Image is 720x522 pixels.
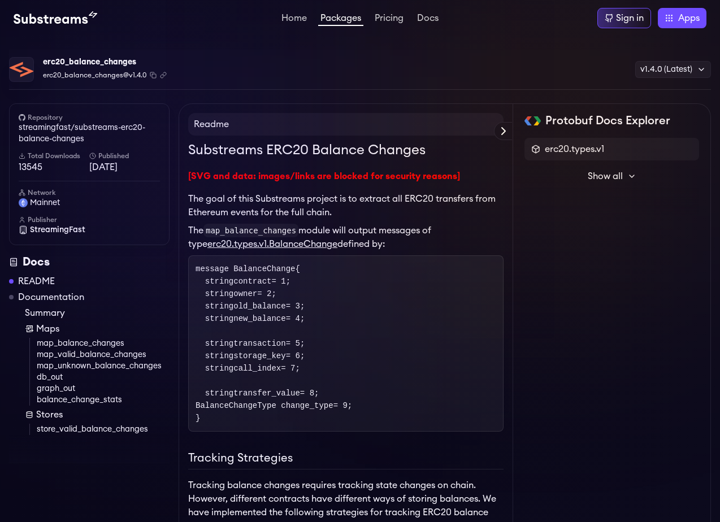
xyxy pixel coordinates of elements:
[372,14,406,25] a: Pricing
[9,254,170,270] div: Docs
[196,351,305,360] span: storage_key ;
[286,302,290,311] span: =
[43,54,167,70] div: erc20_balance_changes
[205,289,233,298] span: string
[188,450,504,469] h2: Tracking Strategies
[25,324,34,333] img: Map icon
[267,289,271,298] span: 2
[207,240,337,249] a: erc20.types.v1.BalanceChange
[89,160,160,174] span: [DATE]
[19,215,160,224] h6: Publisher
[19,151,89,160] h6: Total Downloads
[205,302,233,311] span: string
[203,224,298,237] code: map_balance_changes
[19,122,160,145] a: streamingfast/substreams-erc20-balance-changes
[188,113,504,136] h4: Readme
[18,275,55,288] a: README
[545,113,670,129] h2: Protobuf Docs Explorer
[19,197,160,208] a: mainnet
[205,314,233,323] span: string
[286,314,290,323] span: =
[205,364,233,373] span: string
[295,339,300,348] span: 5
[19,188,160,197] h6: Network
[616,11,644,25] div: Sign in
[196,364,300,373] span: call_index ;
[196,289,276,298] span: owner ;
[14,11,97,25] img: Substream's logo
[318,14,363,26] a: Packages
[281,277,285,286] span: 1
[89,151,160,160] h6: Published
[281,364,285,373] span: =
[37,424,170,435] a: store_valid_balance_changes
[25,410,34,419] img: Store icon
[286,339,290,348] span: =
[233,264,295,273] span: BalanceChange
[342,401,347,410] span: 9
[205,277,233,286] span: string
[196,339,305,348] span: transaction ;
[271,277,276,286] span: =
[524,116,541,125] img: Protobuf
[635,61,711,78] div: v1.4.0 (Latest)
[150,72,157,79] button: Copy package name and version
[19,224,160,236] a: StreamingFast
[196,277,290,286] span: contract ;
[196,314,305,323] span: new_balance ;
[279,14,309,25] a: Home
[188,172,460,181] a: [SVG and data: images/links are blocked for security reasons]
[37,372,170,383] a: db_out
[25,306,170,320] a: Summary
[678,11,700,25] span: Apps
[415,14,441,25] a: Docs
[286,351,290,360] span: =
[196,389,319,398] span: transfer_value ;
[196,414,200,423] span: }
[19,198,28,207] img: mainnet
[25,322,170,336] a: Maps
[30,197,60,208] span: mainnet
[37,394,170,406] a: balance_change_stats
[310,389,314,398] span: 8
[19,114,25,121] img: github
[188,224,504,251] p: The module will output messages of type defined by:
[196,264,229,273] span: message
[205,339,233,348] span: string
[295,351,300,360] span: 6
[19,113,160,122] h6: Repository
[19,160,89,174] span: 13545
[196,264,300,273] span: {
[333,401,338,410] span: =
[597,8,651,28] a: Sign in
[295,314,300,323] span: 4
[205,351,233,360] span: string
[10,58,33,81] img: Package Logo
[37,383,170,394] a: graph_out
[300,389,305,398] span: =
[25,408,170,421] a: Stores
[160,72,167,79] button: Copy .spkg link to clipboard
[30,224,85,236] span: StreamingFast
[188,140,504,160] h1: Substreams ERC20 Balance Changes
[43,70,146,80] span: erc20_balance_changes@v1.4.0
[37,338,170,349] a: map_balance_changes
[295,302,300,311] span: 3
[588,169,623,183] span: Show all
[196,401,352,410] span: BalanceChangeType change_type ;
[290,364,295,373] span: 7
[18,290,84,304] a: Documentation
[545,142,604,156] span: erc20.types.v1
[524,165,699,188] button: Show all
[37,349,170,360] a: map_valid_balance_changes
[257,289,262,298] span: =
[188,192,504,219] p: The goal of this Substreams project is to extract all ERC20 transfers from Ethereum events for th...
[196,302,305,311] span: old_balance ;
[205,389,233,398] span: string
[37,360,170,372] a: map_unknown_balance_changes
